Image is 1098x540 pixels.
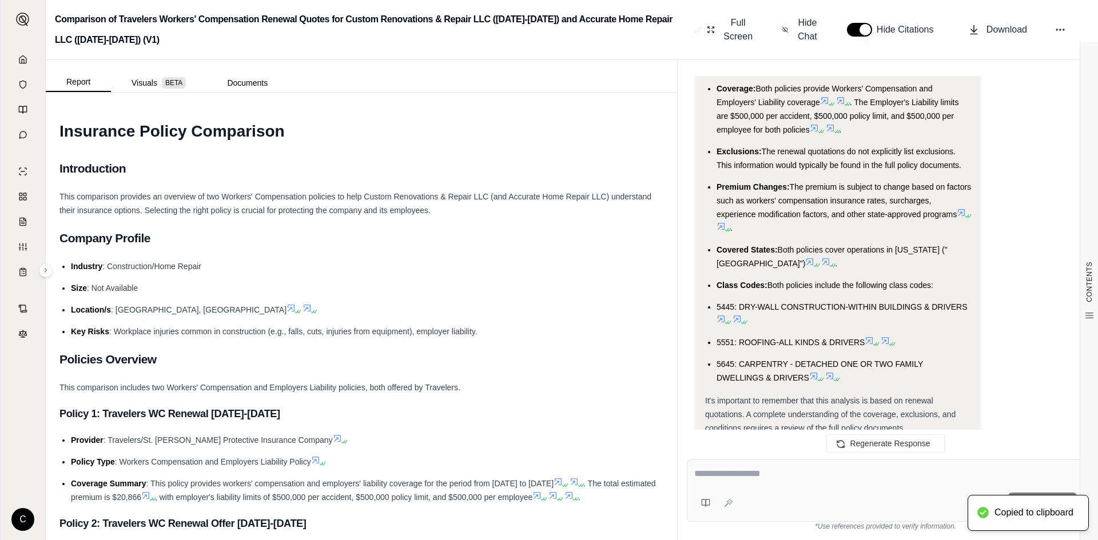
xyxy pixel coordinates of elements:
[1008,493,1077,513] button: Ask
[767,281,933,290] span: Both policies include the following class codes:
[717,84,933,107] span: Both policies provide Workers' Compensation and Employers' Liability coverage
[835,259,837,268] span: .
[115,457,311,466] span: : Workers Compensation and Employers Liability Policy
[994,507,1073,519] div: Copied to clipboard
[7,210,38,233] a: Claim Coverage
[7,160,38,183] a: Single Policy
[717,182,790,191] span: Premium Changes:
[7,322,38,345] a: Legal Search Engine
[7,73,38,96] a: Documents Vault
[111,74,206,92] button: Visuals
[687,522,1084,531] div: *Use references provided to verify information.
[46,73,111,92] button: Report
[717,98,958,134] span: . The Employer's Liability limits are $500,000 per accident, $500,000 policy limit, and $500,000 ...
[7,123,38,146] a: Chat
[87,283,138,293] span: : Not Available
[717,281,767,290] span: Class Codes:
[71,435,104,445] span: Provider
[717,302,967,311] span: 5445: DRY-WALL CONSTRUCTION-WITHIN BUILDINGS & DRIVERS
[717,147,961,170] span: The renewal quotations do not explicitly list exclusions. This information would typically be fou...
[705,396,956,433] span: It's important to remember that this analysis is based on renewal quotations. A complete understa...
[717,84,755,93] span: Coverage:
[155,493,532,502] span: , with employer's liability limits of $500,000 per accident, $500,000 policy limit, and $500,000 ...
[59,192,651,215] span: This comparison provides an overview of two Workers' Compensation policies to help Custom Renovat...
[59,157,663,181] h2: Introduction
[717,147,762,156] span: Exclusions:
[877,23,941,37] span: Hide Citations
[777,11,824,48] button: Hide Chat
[16,13,30,26] img: Expand sidebar
[717,245,778,254] span: Covered States:
[206,74,288,92] button: Documents
[578,493,580,502] span: .
[730,223,733,233] span: .
[104,435,333,445] span: : Travelers/St. [PERSON_NAME] Protective Insurance Company
[717,359,923,382] span: 5645: CARPENTRY - DETACHED ONE OR TWO FAMILY DWELLINGS & DRIVERS
[59,513,663,534] h3: Policy 2: Travelers WC Renewal Offer [DATE]-[DATE]
[986,23,1027,37] span: Download
[795,16,819,43] span: Hide Chat
[71,479,146,488] span: Coverage Summary
[7,297,38,320] a: Contract Analysis
[109,327,478,336] span: : Workplace injuries common in construction (e.g., falls, cuts, injuries from equipment), employe...
[11,508,34,531] div: C
[59,226,663,250] h2: Company Profile
[717,182,971,219] span: The premium is subject to change based on factors such as workers' compensation insurance rates, ...
[102,262,201,271] span: : Construction/Home Repair
[55,9,690,50] h2: Comparison of Travelers Workers' Compensation Renewal Quotes for Custom Renovations & Repair LLC ...
[71,262,102,271] span: Industry
[702,11,759,48] button: Full Screen
[71,305,111,314] span: Location/s
[722,16,754,43] span: Full Screen
[59,347,663,371] h2: Policies Overview
[826,434,944,453] button: Regenerate Response
[71,283,87,293] span: Size
[7,98,38,121] a: Prompt Library
[840,125,842,134] span: .
[717,245,948,268] span: Both policies cover operations in [US_STATE] ("[GEOGRAPHIC_DATA]")
[850,439,930,448] span: Regenerate Response
[7,261,38,283] a: Coverage Table
[59,403,663,424] h3: Policy 1: Travelers WC Renewal [DATE]-[DATE]
[7,235,38,258] a: Custom Report
[717,338,865,347] span: 5551: ROOFING-ALL KINDS & DRIVERS
[7,48,38,71] a: Home
[71,327,109,336] span: Key Risks
[11,8,34,31] button: Expand sidebar
[146,479,554,488] span: : This policy provides workers' compensation and employers' liability coverage for the period fro...
[59,115,663,147] h1: Insurance Policy Comparison
[7,185,38,208] a: Policy Comparisons
[71,457,115,466] span: Policy Type
[111,305,287,314] span: : [GEOGRAPHIC_DATA], [GEOGRAPHIC_DATA]
[964,18,1032,41] button: Download
[39,263,53,277] button: Expand sidebar
[1085,262,1094,302] span: CONTENTS
[59,383,460,392] span: This comparison includes two Workers' Compensation and Employers Liability policies, both offered...
[162,77,186,89] span: BETA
